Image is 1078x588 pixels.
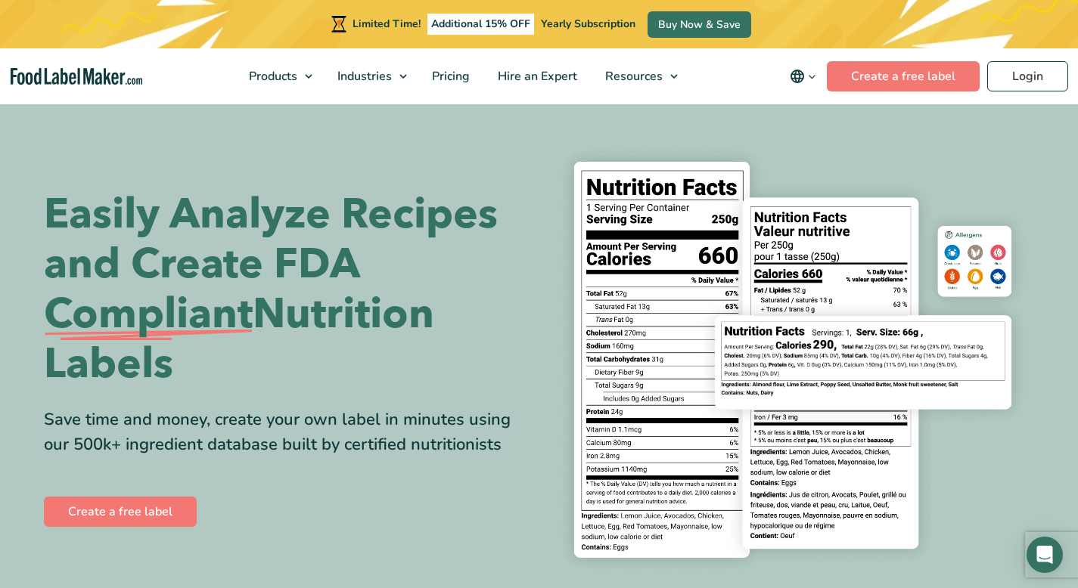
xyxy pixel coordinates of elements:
a: Resources [592,48,685,104]
span: Hire an Expert [493,68,579,85]
a: Login [987,61,1068,91]
span: Resources [601,68,664,85]
h1: Easily Analyze Recipes and Create FDA Nutrition Labels [44,190,528,389]
span: Limited Time! [353,17,421,31]
div: Save time and money, create your own label in minutes using our 500k+ ingredient database built b... [44,407,528,457]
span: Yearly Subscription [541,17,635,31]
a: Create a free label [44,497,197,527]
a: Create a free label [827,61,980,91]
span: Industries [333,68,393,85]
a: Industries [324,48,415,104]
div: Open Intercom Messenger [1027,537,1063,573]
a: Pricing [418,48,480,104]
span: Products [244,68,299,85]
a: Hire an Expert [484,48,588,104]
span: Additional 15% OFF [427,14,534,35]
span: Pricing [427,68,471,85]
span: Compliant [44,289,253,339]
a: Products [235,48,320,104]
a: Buy Now & Save [648,11,751,38]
